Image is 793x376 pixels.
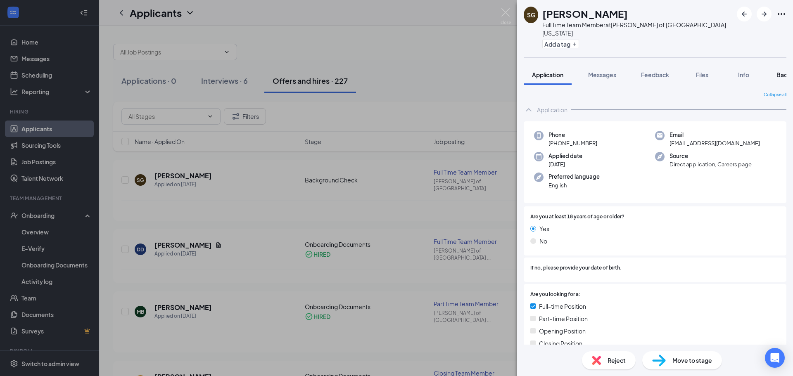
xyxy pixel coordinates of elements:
span: If no, please provide your date of birth. [530,264,622,272]
span: Are you looking for a: [530,291,580,298]
span: [EMAIL_ADDRESS][DOMAIN_NAME] [670,139,760,147]
span: Preferred language [548,173,600,181]
span: Part-time Position [539,314,588,323]
button: ArrowRight [757,7,772,21]
span: Messages [588,71,616,78]
span: No [539,236,547,246]
span: English [548,181,600,189]
h1: [PERSON_NAME] [542,7,628,21]
span: Collapse all [764,92,786,98]
button: ArrowLeftNew [737,7,752,21]
span: [PHONE_NUMBER] [548,139,597,147]
span: Source [670,152,752,160]
svg: ArrowLeftNew [739,9,749,19]
span: Yes [539,224,549,233]
span: Direct application, Careers page [670,160,752,168]
svg: ChevronUp [524,105,534,115]
span: Move to stage [672,356,712,365]
span: Info [738,71,749,78]
svg: Plus [572,42,577,47]
div: Open Intercom Messenger [765,348,785,368]
span: Full-time Position [539,302,586,311]
div: Application [537,106,567,114]
span: Closing Position [539,339,582,348]
span: Opening Position [539,326,586,336]
span: Application [532,71,563,78]
div: Full Time Team Member at [PERSON_NAME] of [GEOGRAPHIC_DATA][US_STATE] [542,21,733,37]
span: Files [696,71,708,78]
span: [DATE] [548,160,582,168]
span: Are you at least 18 years of age or older? [530,213,624,221]
div: SG [527,11,535,19]
span: Phone [548,131,597,139]
span: Reject [608,356,626,365]
svg: Ellipses [776,9,786,19]
span: Email [670,131,760,139]
svg: ArrowRight [759,9,769,19]
button: PlusAdd a tag [542,40,579,48]
span: Feedback [641,71,669,78]
span: Applied date [548,152,582,160]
